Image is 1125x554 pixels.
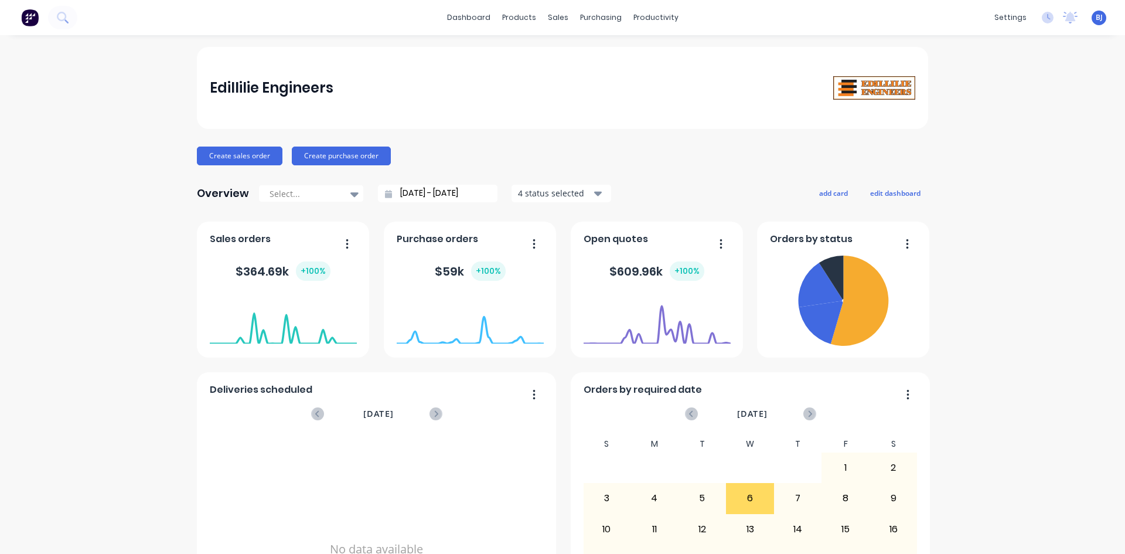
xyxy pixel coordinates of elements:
div: 15 [822,515,869,544]
div: 6 [727,484,773,513]
div: 7 [775,484,821,513]
div: M [630,436,679,453]
span: Open quotes [584,232,648,246]
div: + 100 % [296,261,330,281]
span: Sales orders [210,232,271,246]
span: [DATE] [737,407,768,420]
div: $ 59k [435,261,506,281]
div: 11 [631,515,678,544]
img: Edillilie Engineers [833,76,915,100]
img: Factory [21,9,39,26]
span: Deliveries scheduled [210,383,312,397]
div: 10 [584,515,630,544]
div: purchasing [574,9,628,26]
span: Purchase orders [397,232,478,246]
div: 13 [727,515,773,544]
button: Create sales order [197,147,282,165]
a: dashboard [441,9,496,26]
button: Create purchase order [292,147,391,165]
div: Overview [197,182,249,205]
div: + 100 % [670,261,704,281]
div: $ 609.96k [609,261,704,281]
div: 16 [870,515,917,544]
button: edit dashboard [862,185,928,200]
button: 4 status selected [512,185,611,202]
div: 3 [584,484,630,513]
div: 2 [870,453,917,482]
div: 5 [679,484,726,513]
div: 4 [631,484,678,513]
div: productivity [628,9,684,26]
div: T [679,436,727,453]
div: 14 [775,515,821,544]
button: add card [812,185,855,200]
div: sales [542,9,574,26]
div: F [821,436,870,453]
div: products [496,9,542,26]
div: S [870,436,918,453]
span: [DATE] [363,407,394,420]
div: settings [988,9,1032,26]
span: Orders by status [770,232,853,246]
div: 1 [822,453,869,482]
div: 8 [822,484,869,513]
div: 9 [870,484,917,513]
div: Edillilie Engineers [210,76,333,100]
div: 12 [679,515,726,544]
div: T [774,436,822,453]
div: 4 status selected [518,187,592,199]
div: S [583,436,631,453]
div: + 100 % [471,261,506,281]
div: W [726,436,774,453]
span: BJ [1096,12,1103,23]
div: $ 364.69k [236,261,330,281]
